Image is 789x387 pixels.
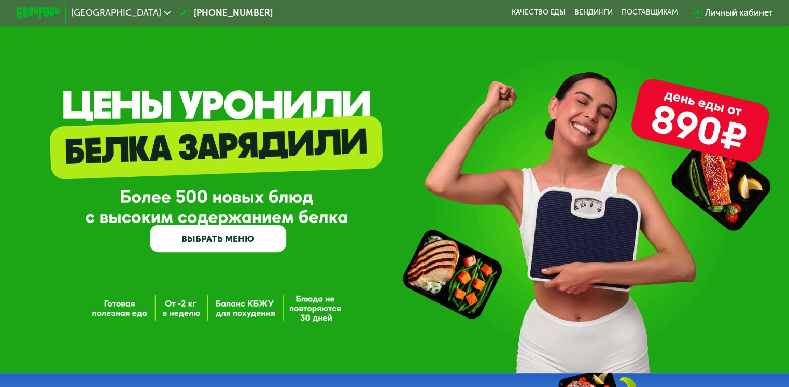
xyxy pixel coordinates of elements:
[512,8,566,17] a: Качество еды
[705,6,772,19] div: Личный кабинет
[71,8,161,17] span: [GEOGRAPHIC_DATA]
[176,6,273,19] a: [PHONE_NUMBER]
[150,225,286,252] a: ВЫБРАТЬ МЕНЮ
[574,8,613,17] a: Вендинги
[622,8,678,17] div: поставщикам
